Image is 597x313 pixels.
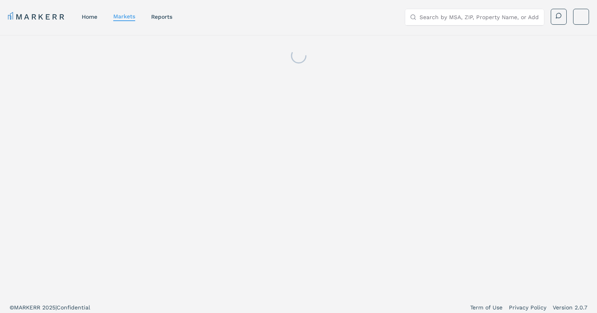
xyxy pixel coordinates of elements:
a: markets [113,13,135,20]
input: Search by MSA, ZIP, Property Name, or Address [420,9,539,25]
a: Privacy Policy [509,303,546,311]
a: Version 2.0.7 [553,303,587,311]
a: reports [151,14,172,20]
span: Confidential [57,304,90,311]
a: MARKERR [8,11,66,22]
a: Term of Use [470,303,502,311]
span: MARKERR [14,304,42,311]
a: home [82,14,97,20]
span: © [10,304,14,311]
span: 2025 | [42,304,57,311]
